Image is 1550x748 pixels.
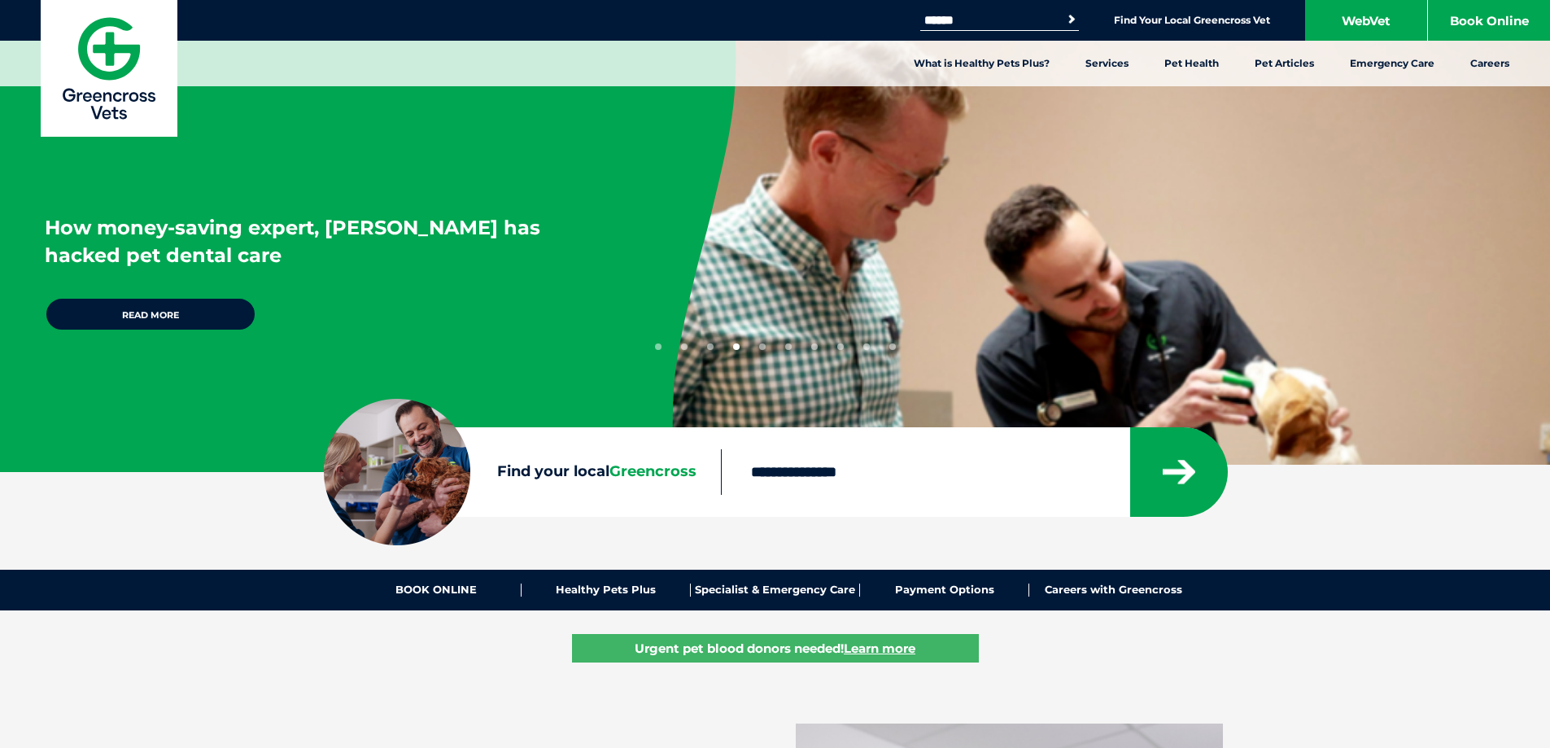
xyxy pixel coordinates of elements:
p: How money-saving expert, [PERSON_NAME] has hacked pet dental care [45,214,619,269]
a: Services [1068,41,1146,86]
a: Careers with Greencross [1029,584,1198,597]
button: 3 of 10 [707,343,714,350]
a: Careers [1452,41,1527,86]
a: Pet Articles [1237,41,1332,86]
a: Urgent pet blood donors needed!Learn more [572,634,979,663]
button: 9 of 10 [863,343,870,350]
button: 5 of 10 [759,343,766,350]
button: 10 of 10 [889,343,896,350]
button: 8 of 10 [837,343,844,350]
a: What is Healthy Pets Plus? [896,41,1068,86]
span: Greencross [609,462,696,480]
a: Healthy Pets Plus [522,584,691,597]
button: 2 of 10 [681,343,688,350]
a: Specialist & Emergency Care [691,584,860,597]
a: Find Your Local Greencross Vet [1114,14,1270,27]
label: Find your local [324,460,721,484]
u: Learn more [844,641,915,656]
button: 1 of 10 [655,343,661,350]
button: 7 of 10 [811,343,818,350]
a: Payment Options [860,584,1029,597]
a: Emergency Care [1332,41,1452,86]
button: 6 of 10 [785,343,792,350]
a: Pet Health [1146,41,1237,86]
a: BOOK ONLINE [352,584,522,597]
a: Read more [45,297,256,331]
button: Search [1063,11,1080,28]
button: 4 of 10 [733,343,740,350]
